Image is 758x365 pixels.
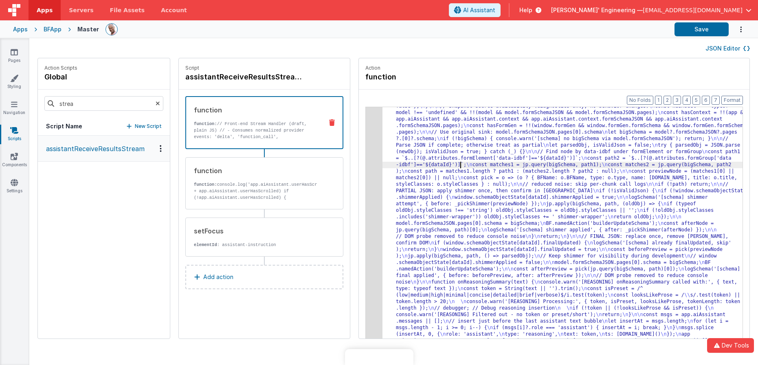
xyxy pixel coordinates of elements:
[77,25,99,33] div: Master
[185,71,308,83] h4: assistantReceiveResultsStream
[551,6,751,14] button: [PERSON_NAME]' Engineering — [EMAIL_ADDRESS][DOMAIN_NAME]
[44,65,77,71] p: Action Scripts
[37,6,53,14] span: Apps
[203,272,233,282] p: Add action
[551,6,643,14] span: [PERSON_NAME]' Engineering —
[729,21,745,38] button: Options
[664,96,671,105] button: 2
[712,96,720,105] button: 7
[673,96,681,105] button: 3
[194,181,317,220] p: console.log('app.aiAssistant.userHasScrolled:' + app.aiAssistant.userHasScrolled) if (!app.aiAssi...
[194,226,317,236] div: setFocus
[194,182,217,187] strong: function:
[463,6,495,14] span: AI Assistant
[675,22,729,36] button: Save
[127,122,162,130] button: New Script
[655,96,662,105] button: 1
[194,105,316,115] div: function
[41,144,145,154] p: assistantReceiveResultsStream
[110,6,145,14] span: File Assets
[194,242,317,248] p: : assistant-instruction
[155,145,167,152] div: Options
[185,265,343,289] button: Add action
[705,44,750,53] button: JSON Editor
[69,6,93,14] span: Servers
[44,25,62,33] div: BFApp
[365,65,743,71] p: Action
[365,71,488,83] h4: function
[194,166,317,176] div: function
[46,122,82,130] h5: Script Name
[13,25,28,33] div: Apps
[106,24,117,35] img: 11ac31fe5dc3d0eff3fbbbf7b26fa6e1
[692,96,700,105] button: 5
[135,122,162,130] p: New Script
[627,96,653,105] button: No Folds
[194,242,217,247] strong: elementId
[643,6,743,14] span: [EMAIL_ADDRESS][DOMAIN_NAME]
[44,96,163,111] input: Search scripts
[44,71,77,83] h4: global
[185,65,343,71] p: Script
[519,6,532,14] span: Help
[683,96,691,105] button: 4
[721,96,743,105] button: Format
[449,3,501,17] button: AI Assistant
[194,121,217,126] strong: function:
[707,338,754,353] button: Dev Tools
[38,136,170,162] button: assistantReceiveResultsStream
[702,96,710,105] button: 6
[194,121,316,186] p: // Front-end Stream Handler (draft, plain JS) // - Consumes normalized provider events: 'delta', ...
